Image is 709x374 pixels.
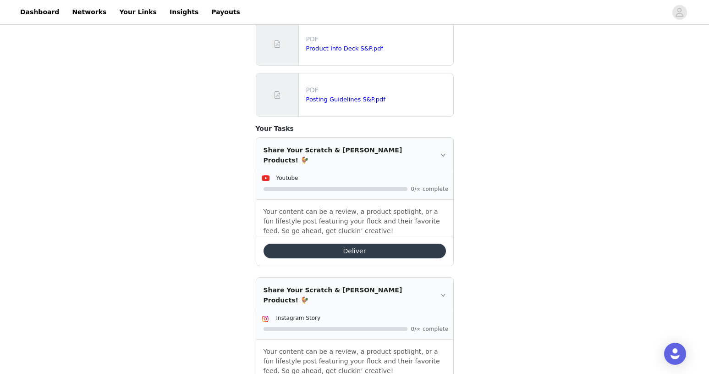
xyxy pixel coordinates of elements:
div: Open Intercom Messenger [664,343,686,365]
img: Instagram Icon [262,315,269,323]
h4: Your Tasks [256,124,454,134]
i: icon: right [440,292,446,298]
div: avatar [675,5,684,20]
i: icon: right [440,152,446,158]
span: Instagram Story [276,315,321,321]
div: icon: rightShare Your Scratch & [PERSON_NAME] Products! 🐓 [256,278,453,313]
a: Networks [66,2,112,22]
a: Dashboard [15,2,65,22]
p: PDF [306,34,450,44]
a: Insights [164,2,204,22]
p: PDF [306,85,450,95]
div: icon: rightShare Your Scratch & [PERSON_NAME] Products! 🐓 [256,138,453,173]
a: Posting Guidelines S&P.pdf [306,96,385,103]
button: Deliver [264,244,446,258]
span: 0/∞ complete [411,326,448,332]
a: Product Info Deck S&P.pdf [306,45,383,52]
span: 0/∞ complete [411,186,448,192]
p: Your content can be a review, a product spotlight, or a fun lifestyle post featuring your flock a... [264,207,446,236]
a: Payouts [206,2,246,22]
a: Your Links [114,2,162,22]
span: Youtube [276,175,298,181]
